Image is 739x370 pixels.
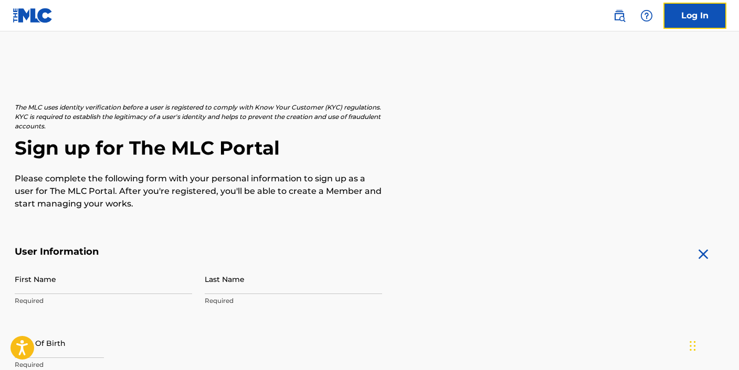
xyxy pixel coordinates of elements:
[663,3,726,29] a: Log In
[690,330,696,362] div: Drag
[640,9,653,22] img: help
[13,8,53,23] img: MLC Logo
[15,360,192,369] p: Required
[15,172,382,210] p: Please complete the following form with your personal information to sign up as a user for The ML...
[15,136,724,160] h2: Sign up for The MLC Portal
[636,5,657,26] div: Help
[613,9,626,22] img: search
[15,246,382,258] h5: User Information
[695,246,712,263] img: close
[205,296,382,306] p: Required
[609,5,630,26] a: Public Search
[15,296,192,306] p: Required
[687,320,739,370] iframe: Chat Widget
[15,103,382,131] p: The MLC uses identity verification before a user is registered to comply with Know Your Customer ...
